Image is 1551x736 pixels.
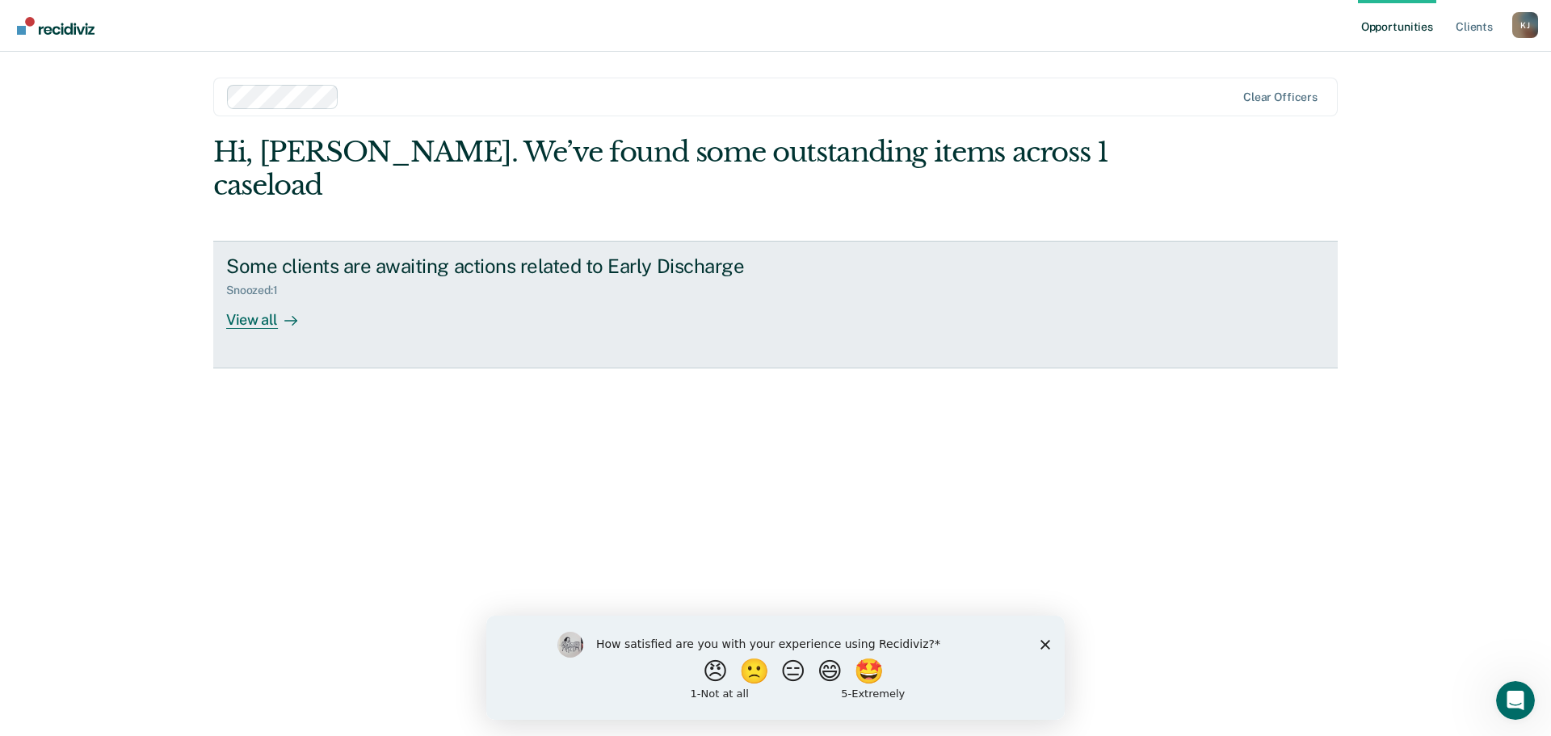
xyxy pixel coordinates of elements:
div: View all [226,297,317,329]
div: Clear officers [1243,90,1318,104]
button: Profile dropdown button [1512,12,1538,38]
a: Some clients are awaiting actions related to Early DischargeSnoozed:1View all [213,241,1338,368]
div: K J [1512,12,1538,38]
div: Some clients are awaiting actions related to Early Discharge [226,254,793,278]
div: Hi, [PERSON_NAME]. We’ve found some outstanding items across 1 caseload [213,136,1113,202]
iframe: Survey by Kim from Recidiviz [486,616,1065,720]
iframe: Intercom live chat [1496,681,1535,720]
img: Recidiviz [17,17,95,35]
div: Snoozed : 1 [226,284,291,297]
